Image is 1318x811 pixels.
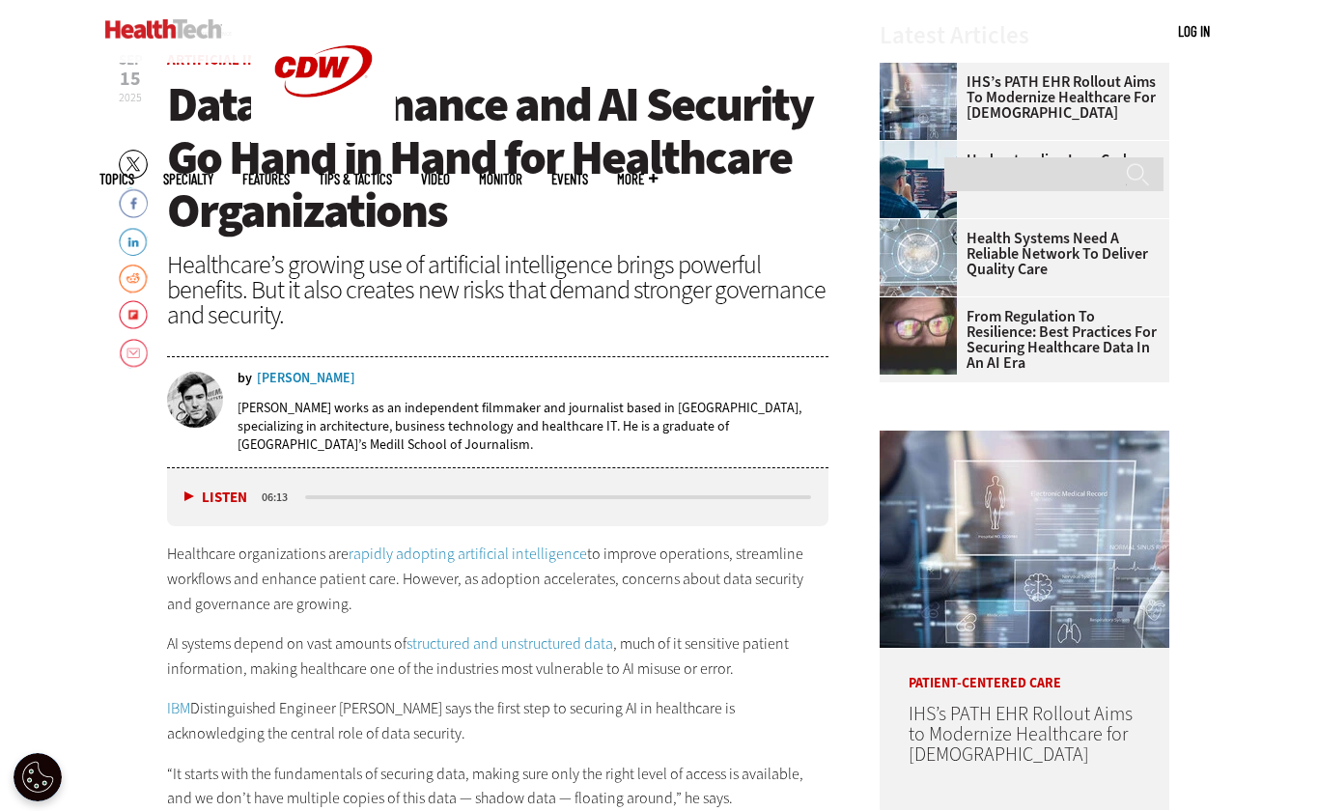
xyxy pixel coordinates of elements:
[167,698,190,718] a: IBM
[880,648,1169,690] p: Patient-Centered Care
[14,753,62,801] button: Open Preferences
[880,309,1158,371] a: From Regulation to Resilience: Best Practices for Securing Healthcare Data in an AI Era
[880,219,957,296] img: Healthcare networking
[880,141,967,156] a: Coworkers coding
[880,141,957,218] img: Coworkers coding
[184,490,247,505] button: Listen
[167,631,829,681] p: AI systems depend on vast amounts of , much of it sensitive patient information, making healthcar...
[251,127,396,148] a: CDW
[1178,22,1210,40] a: Log in
[909,701,1133,768] a: IHS’s PATH EHR Rollout Aims to Modernize Healthcare for [DEMOGRAPHIC_DATA]
[551,172,588,186] a: Events
[880,231,1158,277] a: Health Systems Need a Reliable Network To Deliver Quality Care
[421,172,450,186] a: Video
[880,219,967,235] a: Healthcare networking
[880,297,967,313] a: woman wearing glasses looking at healthcare data on screen
[880,297,957,375] img: woman wearing glasses looking at healthcare data on screen
[105,19,222,39] img: Home
[257,372,355,385] a: [PERSON_NAME]
[319,172,392,186] a: Tips & Tactics
[617,172,658,186] span: More
[99,172,134,186] span: Topics
[167,468,829,526] div: media player
[238,372,252,385] span: by
[242,172,290,186] a: Features
[167,696,829,745] p: Distinguished Engineer [PERSON_NAME] says the first step to securing AI in healthcare is acknowle...
[479,172,522,186] a: MonITor
[167,762,829,811] p: “It starts with the fundamentals of securing data, making sure only the right level of access is ...
[349,544,587,564] a: rapidly adopting artificial intelligence
[880,431,1169,648] img: Electronic health records
[167,372,223,428] img: nathan eddy
[14,753,62,801] div: Cookie Settings
[167,252,829,327] div: Healthcare’s growing use of artificial intelligence brings powerful benefits. But it also creates...
[407,633,613,654] a: structured and unstructured data
[163,172,213,186] span: Specialty
[238,399,829,454] p: [PERSON_NAME] works as an independent filmmaker and journalist based in [GEOGRAPHIC_DATA], specia...
[167,542,829,616] p: Healthcare organizations are to improve operations, streamline workflows and enhance patient care...
[259,489,302,506] div: duration
[1178,21,1210,42] div: User menu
